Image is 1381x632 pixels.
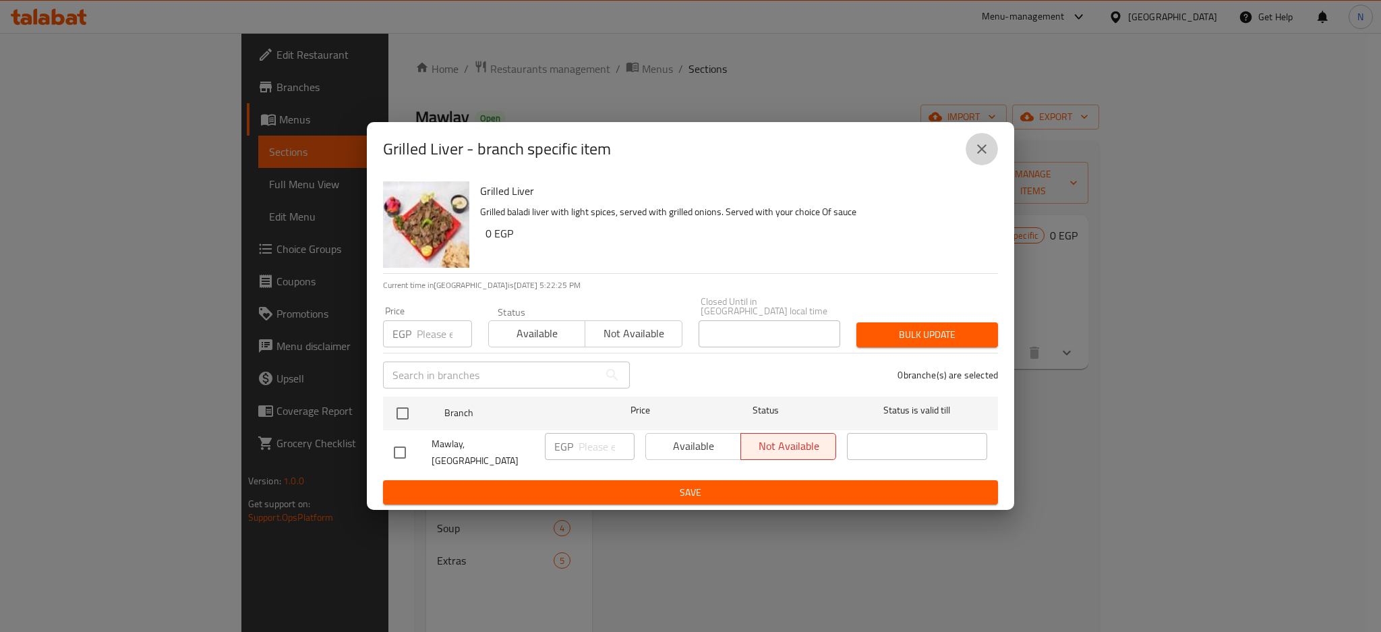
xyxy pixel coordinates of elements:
button: Save [383,480,998,505]
span: Status is valid till [847,402,987,419]
p: Grilled baladi liver with light spices, served with grilled onions. Served with your choice Of sauce [480,204,987,221]
button: Bulk update [856,322,998,347]
p: EGP [554,438,573,455]
input: Please enter price [579,433,635,460]
input: Search in branches [383,362,599,389]
p: Current time in [GEOGRAPHIC_DATA] is [DATE] 5:22:25 PM [383,279,998,291]
span: Price [595,402,685,419]
span: Bulk update [867,326,987,343]
p: EGP [392,326,411,342]
span: Status [696,402,836,419]
span: Available [494,324,580,343]
p: 0 branche(s) are selected [898,368,998,382]
span: Not available [591,324,676,343]
input: Please enter price [417,320,472,347]
h2: Grilled Liver - branch specific item [383,138,611,160]
span: Branch [444,405,585,422]
img: Grilled Liver [383,181,469,268]
button: Not available [585,320,682,347]
span: Mawlay, [GEOGRAPHIC_DATA] [432,436,534,469]
h6: 0 EGP [486,224,987,243]
span: Save [394,484,987,501]
button: close [966,133,998,165]
button: Available [488,320,585,347]
h6: Grilled Liver [480,181,987,200]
